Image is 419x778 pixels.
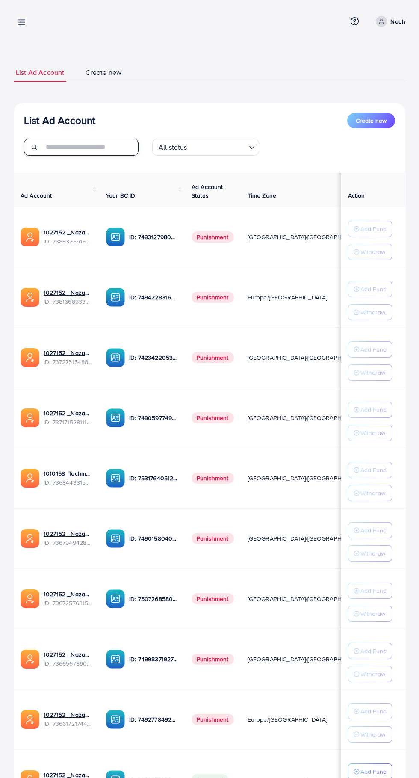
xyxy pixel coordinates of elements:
[360,344,387,355] p: Add Fund
[347,113,395,128] button: Create new
[348,583,392,599] button: Add Fund
[129,594,178,604] p: ID: 7507268580682137618
[248,233,366,241] span: [GEOGRAPHIC_DATA]/[GEOGRAPHIC_DATA]
[44,650,92,659] a: 1027152 _Nazaagency_0051
[106,710,125,729] img: ic-ba-acc.ded83a64.svg
[360,224,387,234] p: Add Fund
[248,353,366,362] span: [GEOGRAPHIC_DATA]/[GEOGRAPHIC_DATA]
[44,478,92,487] span: ID: 7368443315504726017
[21,469,39,488] img: ic-ads-acc.e4c84228.svg
[360,465,387,475] p: Add Fund
[44,599,92,607] span: ID: 7367257631523782657
[348,606,392,622] button: Withdraw
[44,650,92,668] div: <span class='underline'>1027152 _Nazaagency_0051</span></br>7366567860828749825
[44,590,92,607] div: <span class='underline'>1027152 _Nazaagency_016</span></br>7367257631523782657
[44,719,92,728] span: ID: 7366172174454882305
[356,116,387,125] span: Create new
[360,669,385,679] p: Withdraw
[348,522,392,538] button: Add Fund
[192,593,234,604] span: Punishment
[129,714,178,725] p: ID: 7492778492849930241
[248,595,366,603] span: [GEOGRAPHIC_DATA]/[GEOGRAPHIC_DATA]
[86,68,121,77] span: Create new
[21,408,39,427] img: ic-ads-acc.e4c84228.svg
[348,425,392,441] button: Withdraw
[21,650,39,669] img: ic-ads-acc.e4c84228.svg
[106,469,125,488] img: ic-ba-acc.ded83a64.svg
[106,191,136,200] span: Your BC ID
[44,710,92,728] div: <span class='underline'>1027152 _Nazaagency_018</span></br>7366172174454882305
[348,304,392,320] button: Withdraw
[192,292,234,303] span: Punishment
[21,710,39,729] img: ic-ads-acc.e4c84228.svg
[360,766,387,777] p: Add Fund
[360,284,387,294] p: Add Fund
[44,358,92,366] span: ID: 7372751548805726224
[348,402,392,418] button: Add Fund
[21,288,39,307] img: ic-ads-acc.e4c84228.svg
[129,654,178,664] p: ID: 7499837192777400321
[44,409,92,417] a: 1027152 _Nazaagency_04
[192,352,234,363] span: Punishment
[248,191,276,200] span: Time Zone
[21,348,39,367] img: ic-ads-acc.e4c84228.svg
[129,533,178,544] p: ID: 7490158040596217873
[44,228,92,237] a: 1027152 _Nazaagency_019
[360,706,387,716] p: Add Fund
[192,533,234,544] span: Punishment
[192,654,234,665] span: Punishment
[190,139,245,154] input: Search for option
[248,534,366,543] span: [GEOGRAPHIC_DATA]/[GEOGRAPHIC_DATA]
[44,418,92,426] span: ID: 7371715281112170513
[192,231,234,243] span: Punishment
[360,525,387,535] p: Add Fund
[21,228,39,246] img: ic-ads-acc.e4c84228.svg
[360,609,385,619] p: Withdraw
[16,68,64,77] span: List Ad Account
[360,488,385,498] p: Withdraw
[248,715,328,724] span: Europe/[GEOGRAPHIC_DATA]
[129,352,178,363] p: ID: 7423422053648285697
[44,590,92,598] a: 1027152 _Nazaagency_016
[129,232,178,242] p: ID: 7493127980932333584
[348,666,392,682] button: Withdraw
[348,364,392,381] button: Withdraw
[44,659,92,668] span: ID: 7366567860828749825
[44,349,92,366] div: <span class='underline'>1027152 _Nazaagency_007</span></br>7372751548805726224
[248,474,366,482] span: [GEOGRAPHIC_DATA]/[GEOGRAPHIC_DATA]
[360,405,387,415] p: Add Fund
[360,646,387,656] p: Add Fund
[348,281,392,297] button: Add Fund
[192,183,223,200] span: Ad Account Status
[360,247,385,257] p: Withdraw
[21,589,39,608] img: ic-ads-acc.e4c84228.svg
[248,655,366,663] span: [GEOGRAPHIC_DATA]/[GEOGRAPHIC_DATA]
[390,16,405,27] p: Nouh
[106,529,125,548] img: ic-ba-acc.ded83a64.svg
[348,726,392,743] button: Withdraw
[21,529,39,548] img: ic-ads-acc.e4c84228.svg
[24,114,95,127] h3: List Ad Account
[129,292,178,302] p: ID: 7494228316518858759
[248,414,366,422] span: [GEOGRAPHIC_DATA]/[GEOGRAPHIC_DATA]
[106,589,125,608] img: ic-ba-acc.ded83a64.svg
[44,409,92,426] div: <span class='underline'>1027152 _Nazaagency_04</span></br>7371715281112170513
[44,469,92,478] a: 1010158_Techmanistan pk acc_1715599413927
[44,530,92,538] a: 1027152 _Nazaagency_003
[106,650,125,669] img: ic-ba-acc.ded83a64.svg
[106,288,125,307] img: ic-ba-acc.ded83a64.svg
[348,191,365,200] span: Action
[348,244,392,260] button: Withdraw
[348,545,392,562] button: Withdraw
[360,729,385,740] p: Withdraw
[192,412,234,423] span: Punishment
[44,228,92,246] div: <span class='underline'>1027152 _Nazaagency_019</span></br>7388328519014645761
[44,297,92,306] span: ID: 7381668633665093648
[44,469,92,487] div: <span class='underline'>1010158_Techmanistan pk acc_1715599413927</span></br>7368443315504726017
[44,538,92,547] span: ID: 7367949428067450896
[44,237,92,246] span: ID: 7388328519014645761
[360,586,387,596] p: Add Fund
[248,293,328,302] span: Europe/[GEOGRAPHIC_DATA]
[360,367,385,378] p: Withdraw
[348,341,392,358] button: Add Fund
